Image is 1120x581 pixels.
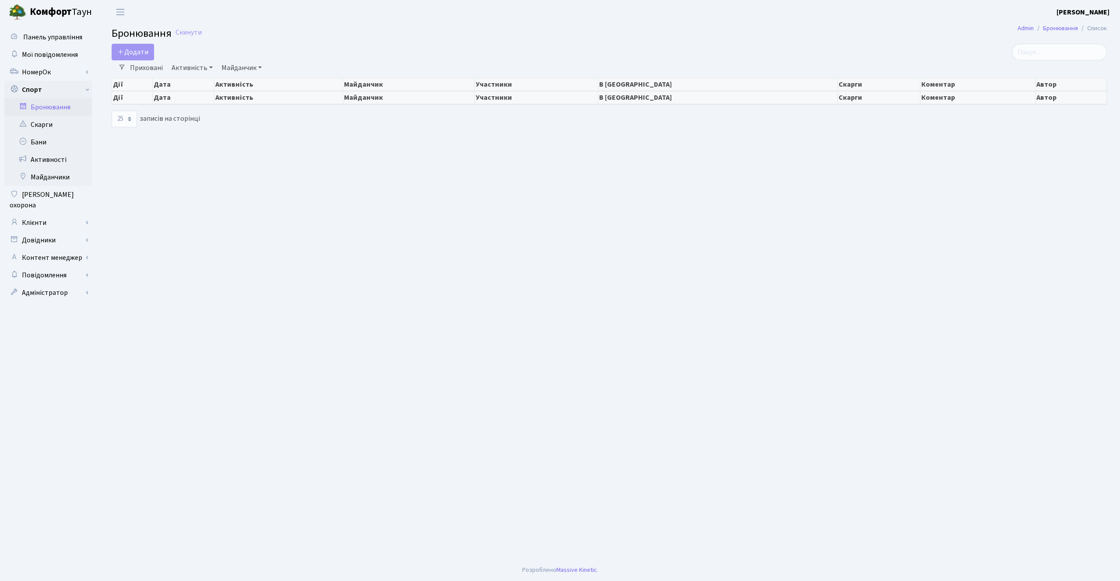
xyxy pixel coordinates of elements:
li: Список [1078,24,1107,33]
button: Додати [112,44,154,60]
span: Таун [30,5,92,20]
th: Дата [153,91,214,104]
a: Скарги [4,116,92,133]
a: Бронювання [1043,24,1078,33]
th: В [GEOGRAPHIC_DATA] [598,91,838,104]
th: Дії [112,91,153,104]
th: Майданчик [343,91,475,104]
a: Massive Kinetic [556,565,597,574]
div: Розроблено . [522,565,598,575]
a: Майданчики [4,168,92,186]
span: Бронювання [112,26,172,41]
a: Скинути [176,28,202,37]
label: записів на сторінці [112,111,200,127]
a: Довідники [4,231,92,249]
th: Активність [214,78,344,91]
a: Клієнти [4,214,92,231]
a: [PERSON_NAME] охорона [4,186,92,214]
a: Адміністратор [4,284,92,301]
th: Скарги [838,78,920,91]
a: НомерОк [4,63,92,81]
a: Спорт [4,81,92,98]
th: Коментар [920,78,1036,91]
select: записів на сторінці [112,111,137,127]
th: Участники [475,78,598,91]
a: Admin [1018,24,1034,33]
th: Скарги [838,91,920,104]
th: Автор [1036,78,1107,91]
a: Приховані [126,60,166,75]
b: Комфорт [30,5,72,19]
a: Повідомлення [4,266,92,284]
input: Пошук... [1012,44,1107,60]
a: [PERSON_NAME] [1057,7,1109,17]
th: Дата [153,78,214,91]
th: Активність [214,91,344,104]
nav: breadcrumb [1004,19,1120,38]
img: logo.png [9,3,26,21]
span: Мої повідомлення [22,50,78,59]
button: Переключити навігацію [109,5,131,19]
th: Коментар [920,91,1036,104]
a: Активності [4,151,92,168]
a: Мої повідомлення [4,46,92,63]
a: Контент менеджер [4,249,92,266]
a: Бронювання [4,98,92,116]
span: Панель управління [23,32,82,42]
a: Бани [4,133,92,151]
th: Участники [475,91,598,104]
th: Майданчик [343,78,475,91]
a: Майданчик [218,60,265,75]
a: Активність [168,60,216,75]
th: Дії [112,78,153,91]
th: В [GEOGRAPHIC_DATA] [598,78,838,91]
th: Автор [1036,91,1107,104]
a: Панель управління [4,28,92,46]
